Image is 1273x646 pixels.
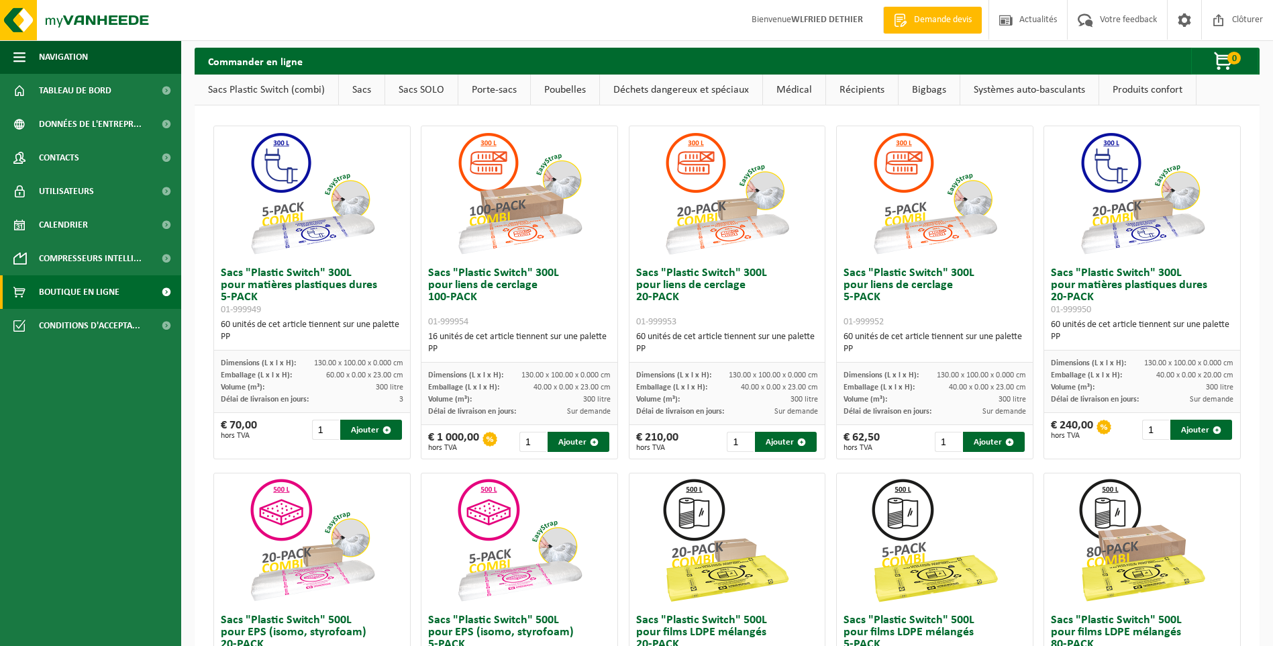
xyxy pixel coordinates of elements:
[1190,396,1233,404] span: Sur demande
[376,383,403,391] span: 300 litre
[1170,420,1232,440] button: Ajouter
[1051,319,1233,343] div: 60 unités de cet article tiennent sur une palette
[791,15,863,25] strong: WLFRIED DETHIER
[428,432,479,452] div: € 1 000,00
[452,473,587,608] img: 01-999955
[1191,48,1258,75] button: 0
[844,317,884,327] span: 01-999952
[39,242,142,275] span: Compresseurs intelli...
[883,7,982,34] a: Demande devis
[39,309,140,342] span: Conditions d'accepta...
[911,13,975,27] span: Demande devis
[1144,359,1233,367] span: 130.00 x 100.00 x 0.000 cm
[741,383,818,391] span: 40.00 x 0.00 x 23.00 cm
[221,371,292,379] span: Emballage (L x l x H):
[221,305,261,315] span: 01-999949
[521,371,611,379] span: 130.00 x 100.00 x 0.000 cm
[428,317,468,327] span: 01-999954
[385,75,458,105] a: Sacs SOLO
[221,359,296,367] span: Dimensions (L x l x H):
[600,75,762,105] a: Déchets dangereux et spéciaux
[399,396,403,404] span: 3
[245,473,379,608] img: 01-999956
[868,473,1002,608] img: 01-999963
[1051,359,1126,367] span: Dimensions (L x l x H):
[39,40,88,74] span: Navigation
[531,75,599,105] a: Poubelles
[428,444,479,452] span: hors TVA
[195,48,316,74] h2: Commander en ligne
[245,126,379,261] img: 01-999949
[221,331,403,343] div: PP
[452,126,587,261] img: 01-999954
[548,432,609,452] button: Ajouter
[221,396,309,404] span: Délai de livraison en jours:
[868,126,1002,261] img: 01-999952
[39,141,79,175] span: Contacts
[935,432,962,452] input: 1
[428,331,611,355] div: 16 unités de cet article tiennent sur une palette
[844,396,887,404] span: Volume (m³):
[636,317,676,327] span: 01-999953
[844,331,1026,355] div: 60 unités de cet article tiennent sur une palette
[826,75,898,105] a: Récipients
[844,444,880,452] span: hors TVA
[1051,331,1233,343] div: PP
[727,432,754,452] input: 1
[636,371,711,379] span: Dimensions (L x l x H):
[428,371,503,379] span: Dimensions (L x l x H):
[567,408,611,416] span: Sur demande
[39,208,88,242] span: Calendrier
[1051,383,1094,391] span: Volume (m³):
[791,396,818,404] span: 300 litre
[844,343,1026,355] div: PP
[39,74,111,107] span: Tableau de bord
[636,408,724,416] span: Délai de livraison en jours:
[428,383,499,391] span: Emballage (L x l x H):
[636,343,819,355] div: PP
[844,432,880,452] div: € 62,50
[1051,305,1091,315] span: 01-999950
[636,396,680,404] span: Volume (m³):
[844,267,1026,328] h3: Sacs "Plastic Switch" 300L pour liens de cerclage 5-PACK
[636,267,819,328] h3: Sacs "Plastic Switch" 300L pour liens de cerclage 20-PACK
[39,275,119,309] span: Boutique en ligne
[340,420,402,440] button: Ajouter
[755,432,817,452] button: Ajouter
[844,383,915,391] span: Emballage (L x l x H):
[729,371,818,379] span: 130.00 x 100.00 x 0.000 cm
[1099,75,1196,105] a: Produits confort
[326,371,403,379] span: 60.00 x 0.00 x 23.00 cm
[660,126,794,261] img: 01-999953
[533,383,611,391] span: 40.00 x 0.00 x 23.00 cm
[999,396,1026,404] span: 300 litre
[1075,473,1209,608] img: 01-999968
[428,343,611,355] div: PP
[195,75,338,105] a: Sacs Plastic Switch (combi)
[844,408,931,416] span: Délai de livraison en jours:
[1051,396,1139,404] span: Délai de livraison en jours:
[1227,52,1241,64] span: 0
[221,267,403,316] h3: Sacs "Plastic Switch" 300L pour matières plastiques dures 5-PACK
[583,396,611,404] span: 300 litre
[1142,420,1169,440] input: 1
[458,75,530,105] a: Porte-sacs
[899,75,960,105] a: Bigbags
[1075,126,1209,261] img: 01-999950
[636,432,678,452] div: € 210,00
[937,371,1026,379] span: 130.00 x 100.00 x 0.000 cm
[960,75,1099,105] a: Systèmes auto-basculants
[636,444,678,452] span: hors TVA
[428,396,472,404] span: Volume (m³):
[636,383,707,391] span: Emballage (L x l x H):
[312,420,339,440] input: 1
[339,75,385,105] a: Sacs
[428,267,611,328] h3: Sacs "Plastic Switch" 300L pour liens de cerclage 100-PACK
[221,319,403,343] div: 60 unités de cet article tiennent sur une palette
[774,408,818,416] span: Sur demande
[519,432,546,452] input: 1
[763,75,825,105] a: Médical
[221,420,257,440] div: € 70,00
[660,473,794,608] img: 01-999964
[221,383,264,391] span: Volume (m³):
